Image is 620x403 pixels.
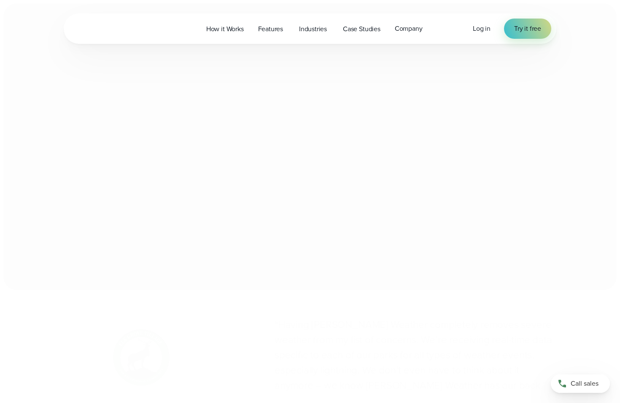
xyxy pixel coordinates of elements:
[473,24,491,34] a: Log in
[551,374,610,393] a: Call sales
[514,24,541,34] span: Try it free
[504,19,551,39] a: Try it free
[299,24,327,34] span: Industries
[336,20,388,38] a: Case Studies
[343,24,380,34] span: Case Studies
[199,20,251,38] a: How it Works
[258,24,283,34] span: Features
[395,24,423,34] span: Company
[571,379,598,389] span: Call sales
[473,24,491,33] span: Log in
[206,24,244,34] span: How it Works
